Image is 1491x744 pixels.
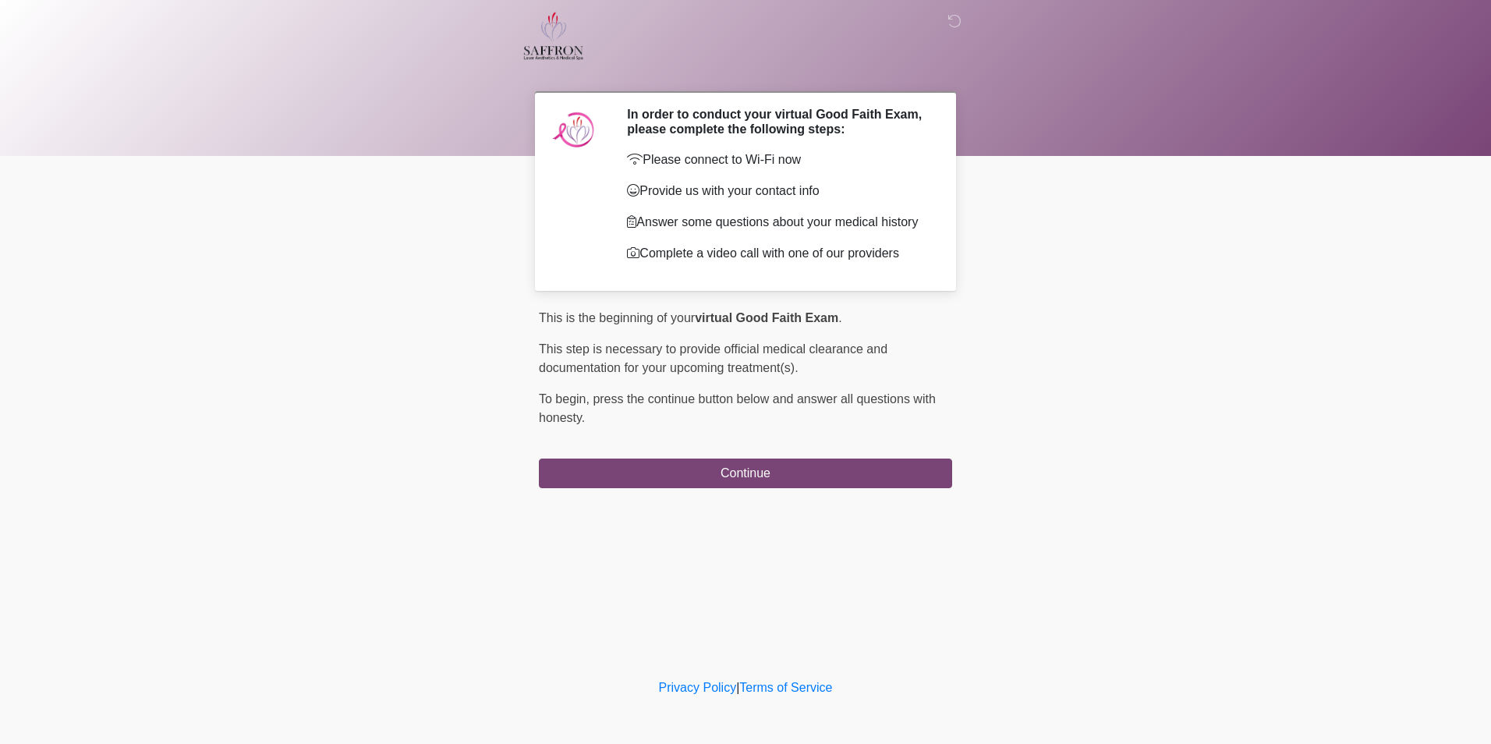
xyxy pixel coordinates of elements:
p: Provide us with your contact info [627,182,929,200]
span: This is the beginning of your [539,311,695,324]
a: | [736,681,739,694]
p: Please connect to Wi-Fi now [627,151,929,169]
p: Complete a video call with one of our providers [627,244,929,263]
span: . [838,311,841,324]
h2: In order to conduct your virtual Good Faith Exam, please complete the following steps: [627,107,929,136]
img: Saffron Laser Aesthetics and Medical Spa Logo [523,12,584,60]
span: To begin, [539,392,593,406]
span: This step is necessary to provide official medical clearance and documentation for your upcoming ... [539,342,887,374]
a: Privacy Policy [659,681,737,694]
img: Agent Avatar [551,107,597,154]
span: press the continue button below and answer all questions with honesty. [539,392,936,424]
p: Answer some questions about your medical history [627,213,929,232]
strong: virtual Good Faith Exam [695,311,838,324]
a: Terms of Service [739,681,832,694]
button: Continue [539,459,952,488]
